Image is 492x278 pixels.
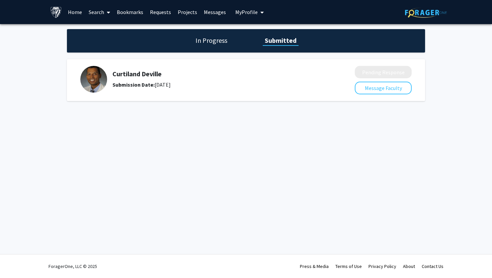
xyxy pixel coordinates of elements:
a: Messages [200,0,229,24]
a: Home [65,0,85,24]
a: Bookmarks [113,0,147,24]
img: Johns Hopkins University Logo [50,6,62,18]
a: About [403,263,415,269]
img: ForagerOne Logo [405,7,447,18]
h1: In Progress [193,36,229,45]
a: Contact Us [422,263,443,269]
img: Profile Picture [80,66,107,93]
a: Terms of Use [335,263,362,269]
button: Pending Response [355,66,412,78]
div: [DATE] [112,81,319,89]
button: Message Faculty [355,82,412,94]
h1: Submitted [263,36,299,45]
a: Projects [174,0,200,24]
a: Search [85,0,113,24]
span: My Profile [235,9,258,15]
h5: Curtiland Deville [112,70,319,78]
a: Message Faculty [355,85,412,91]
a: Privacy Policy [368,263,396,269]
a: Press & Media [300,263,329,269]
a: Requests [147,0,174,24]
b: Submission Date: [112,81,155,88]
div: ForagerOne, LLC © 2025 [49,255,97,278]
